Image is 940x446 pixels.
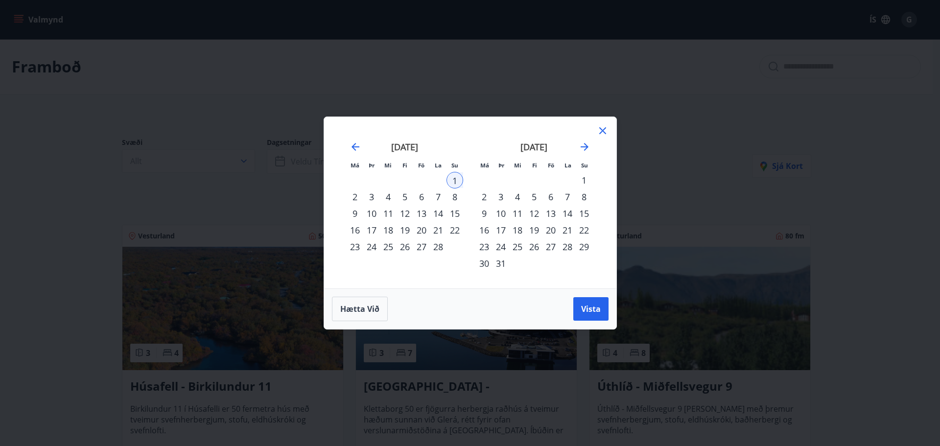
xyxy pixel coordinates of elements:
[363,222,380,238] td: Choose þriðjudagur, 17. febrúar 2026 as your check-out date. It’s available.
[576,205,592,222] td: Choose sunnudagur, 15. mars 2026 as your check-out date. It’s available.
[559,222,576,238] td: Choose laugardagur, 21. mars 2026 as your check-out date. It’s available.
[576,222,592,238] td: Choose sunnudagur, 22. mars 2026 as your check-out date. It’s available.
[350,141,361,153] div: Move backward to switch to the previous month.
[526,222,542,238] td: Choose fimmtudagur, 19. mars 2026 as your check-out date. It’s available.
[347,205,363,222] td: Choose mánudagur, 9. febrúar 2026 as your check-out date. It’s available.
[542,188,559,205] div: 6
[380,222,397,238] div: 18
[509,188,526,205] td: Choose miðvikudagur, 4. mars 2026 as your check-out date. It’s available.
[559,238,576,255] td: Choose laugardagur, 28. mars 2026 as your check-out date. It’s available.
[363,188,380,205] td: Choose þriðjudagur, 3. febrúar 2026 as your check-out date. It’s available.
[476,188,493,205] td: Choose mánudagur, 2. mars 2026 as your check-out date. It’s available.
[526,222,542,238] div: 19
[413,188,430,205] div: 6
[446,222,463,238] td: Choose sunnudagur, 22. febrúar 2026 as your check-out date. It’s available.
[548,162,554,169] small: Fö
[476,238,493,255] td: Choose mánudagur, 23. mars 2026 as your check-out date. It’s available.
[430,222,446,238] td: Choose laugardagur, 21. febrúar 2026 as your check-out date. It’s available.
[532,162,537,169] small: Fi
[509,205,526,222] td: Choose miðvikudagur, 11. mars 2026 as your check-out date. It’s available.
[509,188,526,205] div: 4
[435,162,442,169] small: La
[430,222,446,238] div: 21
[526,205,542,222] td: Choose fimmtudagur, 12. mars 2026 as your check-out date. It’s available.
[446,172,463,188] td: Selected as start date. sunnudagur, 1. febrúar 2026
[397,205,413,222] div: 12
[397,188,413,205] div: 5
[347,188,363,205] div: 2
[446,205,463,222] div: 15
[413,205,430,222] div: 13
[493,255,509,272] td: Choose þriðjudagur, 31. mars 2026 as your check-out date. It’s available.
[576,222,592,238] div: 22
[363,205,380,222] div: 10
[542,188,559,205] td: Choose föstudagur, 6. mars 2026 as your check-out date. It’s available.
[413,238,430,255] td: Choose föstudagur, 27. febrúar 2026 as your check-out date. It’s available.
[509,222,526,238] td: Choose miðvikudagur, 18. mars 2026 as your check-out date. It’s available.
[476,222,493,238] div: 16
[413,222,430,238] td: Choose föstudagur, 20. febrúar 2026 as your check-out date. It’s available.
[363,188,380,205] div: 3
[380,205,397,222] td: Choose miðvikudagur, 11. febrúar 2026 as your check-out date. It’s available.
[380,188,397,205] td: Choose miðvikudagur, 4. febrúar 2026 as your check-out date. It’s available.
[380,238,397,255] td: Choose miðvikudagur, 25. febrúar 2026 as your check-out date. It’s available.
[430,238,446,255] div: 28
[542,238,559,255] td: Choose föstudagur, 27. mars 2026 as your check-out date. It’s available.
[369,162,375,169] small: Þr
[559,238,576,255] div: 28
[413,205,430,222] td: Choose föstudagur, 13. febrúar 2026 as your check-out date. It’s available.
[340,304,379,314] span: Hætta við
[559,222,576,238] div: 21
[520,141,547,153] strong: [DATE]
[347,222,363,238] td: Choose mánudagur, 16. febrúar 2026 as your check-out date. It’s available.
[579,141,590,153] div: Move forward to switch to the next month.
[363,205,380,222] td: Choose þriðjudagur, 10. febrúar 2026 as your check-out date. It’s available.
[480,162,489,169] small: Má
[397,222,413,238] div: 19
[509,205,526,222] div: 11
[493,255,509,272] div: 31
[493,222,509,238] div: 17
[402,162,407,169] small: Fi
[347,238,363,255] div: 23
[509,238,526,255] div: 25
[347,238,363,255] td: Choose mánudagur, 23. febrúar 2026 as your check-out date. It’s available.
[493,188,509,205] div: 3
[576,172,592,188] td: Choose sunnudagur, 1. mars 2026 as your check-out date. It’s available.
[526,238,542,255] div: 26
[581,304,601,314] span: Vista
[380,222,397,238] td: Choose miðvikudagur, 18. febrúar 2026 as your check-out date. It’s available.
[446,188,463,205] div: 8
[413,188,430,205] td: Choose föstudagur, 6. febrúar 2026 as your check-out date. It’s available.
[564,162,571,169] small: La
[576,205,592,222] div: 15
[363,238,380,255] div: 24
[418,162,424,169] small: Fö
[336,129,605,277] div: Calendar
[573,297,609,321] button: Vista
[384,162,392,169] small: Mi
[493,222,509,238] td: Choose þriðjudagur, 17. mars 2026 as your check-out date. It’s available.
[509,238,526,255] td: Choose miðvikudagur, 25. mars 2026 as your check-out date. It’s available.
[576,188,592,205] td: Choose sunnudagur, 8. mars 2026 as your check-out date. It’s available.
[542,222,559,238] div: 20
[526,238,542,255] td: Choose fimmtudagur, 26. mars 2026 as your check-out date. It’s available.
[413,238,430,255] div: 27
[476,255,493,272] div: 30
[542,222,559,238] td: Choose föstudagur, 20. mars 2026 as your check-out date. It’s available.
[576,238,592,255] div: 29
[542,238,559,255] div: 27
[576,238,592,255] td: Choose sunnudagur, 29. mars 2026 as your check-out date. It’s available.
[559,188,576,205] div: 7
[413,222,430,238] div: 20
[526,205,542,222] div: 12
[380,205,397,222] div: 11
[347,222,363,238] div: 16
[493,238,509,255] div: 24
[451,162,458,169] small: Su
[476,188,493,205] div: 2
[347,205,363,222] div: 9
[576,188,592,205] div: 8
[559,188,576,205] td: Choose laugardagur, 7. mars 2026 as your check-out date. It’s available.
[476,255,493,272] td: Choose mánudagur, 30. mars 2026 as your check-out date. It’s available.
